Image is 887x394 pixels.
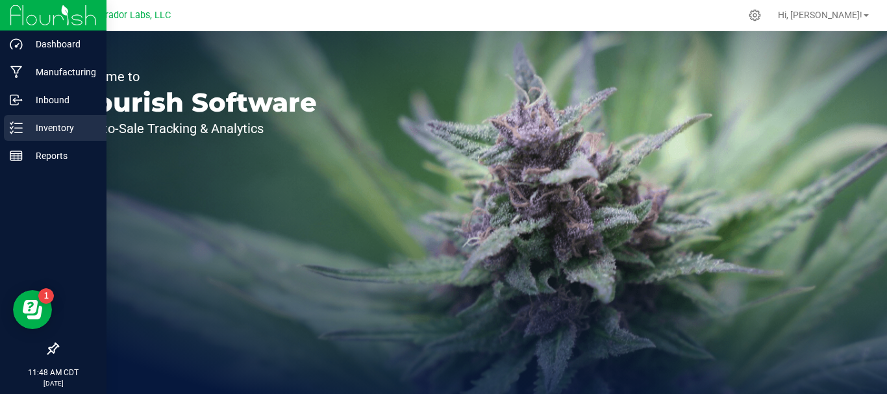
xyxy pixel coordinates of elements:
p: Inventory [23,120,101,136]
p: Manufacturing [23,64,101,80]
div: Manage settings [747,9,763,21]
p: Inbound [23,92,101,108]
iframe: Resource center unread badge [38,288,54,304]
span: Hi, [PERSON_NAME]! [778,10,862,20]
inline-svg: Reports [10,149,23,162]
p: Seed-to-Sale Tracking & Analytics [70,122,317,135]
span: Curador Labs, LLC [94,10,171,21]
inline-svg: Inbound [10,93,23,106]
inline-svg: Manufacturing [10,66,23,79]
iframe: Resource center [13,290,52,329]
inline-svg: Dashboard [10,38,23,51]
p: Dashboard [23,36,101,52]
p: Reports [23,148,101,164]
p: Welcome to [70,70,317,83]
inline-svg: Inventory [10,121,23,134]
p: 11:48 AM CDT [6,367,101,378]
p: Flourish Software [70,90,317,116]
p: [DATE] [6,378,101,388]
